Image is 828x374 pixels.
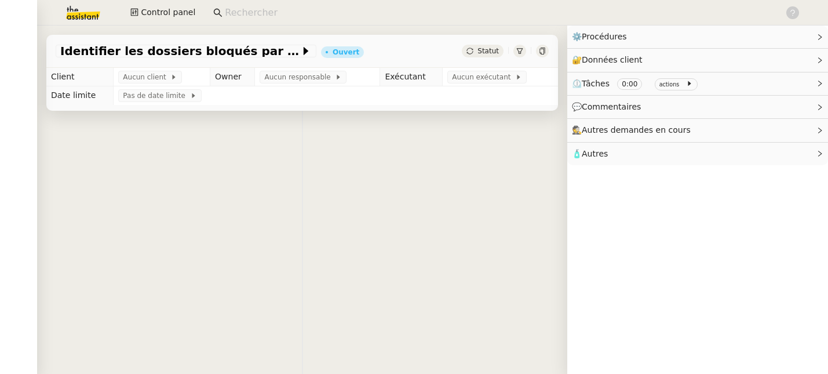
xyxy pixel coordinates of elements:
div: 🔐Données client [567,49,828,71]
div: 🕵️Autres demandes en cours [567,119,828,141]
td: Date limite [46,86,114,105]
input: Rechercher [225,5,773,21]
span: Autres demandes en cours [582,125,691,135]
td: Owner [210,68,255,86]
div: 💬Commentaires [567,96,828,118]
span: Pas de date limite [123,90,189,101]
span: Données client [582,55,643,64]
span: ⚙️ [572,30,632,43]
span: Commentaires [582,102,641,111]
small: actions [659,81,680,88]
span: Tâches [582,79,610,88]
td: Exécutant [380,68,443,86]
div: ⏲️Tâches 0:00 actions [567,72,828,95]
div: 🧴Autres [567,143,828,165]
span: Control panel [141,6,195,19]
nz-tag: 0:00 [617,78,642,90]
div: ⚙️Procédures [567,26,828,48]
span: 🧴 [572,149,608,158]
span: Autres [582,149,608,158]
span: 🔐 [572,53,647,67]
button: Control panel [123,5,202,21]
span: Statut [477,47,499,55]
span: Identifier les dossiers bloqués par les paiements [60,45,300,57]
span: Procédures [582,32,627,41]
span: Aucun client [123,71,170,83]
span: 💬 [572,102,646,111]
span: ⏲️ [572,79,702,88]
span: Aucun exécutant [452,71,515,83]
span: 🕵️ [572,125,696,135]
td: Client [46,68,114,86]
div: Ouvert [333,49,359,56]
span: Aucun responsable [264,71,335,83]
